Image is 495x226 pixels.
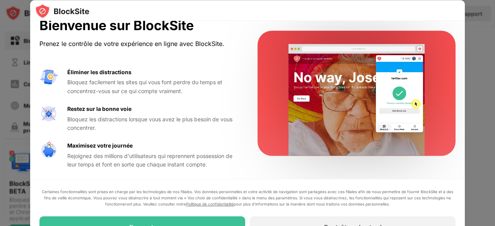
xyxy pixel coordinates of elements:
img: value-avoid-distractions.svg [39,68,58,86]
font: Prenez le contrôle de votre expérience en ligne avec BlockSite. [39,40,224,48]
font: Éliminer les distractions [67,68,131,75]
font: Rejoignez des millions d'utilisateurs qui reprennent possession de leur temps et font en sorte qu... [67,152,232,167]
img: value-safe-time.svg [39,141,58,160]
font: Bloquez les distractions lorsque vous avez le plus besoin de vous concentrer. [67,116,232,131]
img: logo-blocksite.svg [35,3,89,19]
font: Maximisez votre journée [67,142,133,149]
font: Bloquez facilement les sites qui vous font perdre du temps et concentrez-vous sur ce qui compte v... [67,79,222,94]
font: Bienvenue sur BlockSite [39,17,194,33]
font: Certaines fonctionnalités sont prises en charge par les technologies de nos filiales. Vos données... [42,189,453,206]
font: Restez sur la bonne voie [67,105,131,112]
img: value-focus.svg [39,105,58,123]
font: pour plus d'informations sur la manière dont nous traitons vos données personnelles. [234,202,390,206]
a: Politique de confidentialité [186,202,234,206]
